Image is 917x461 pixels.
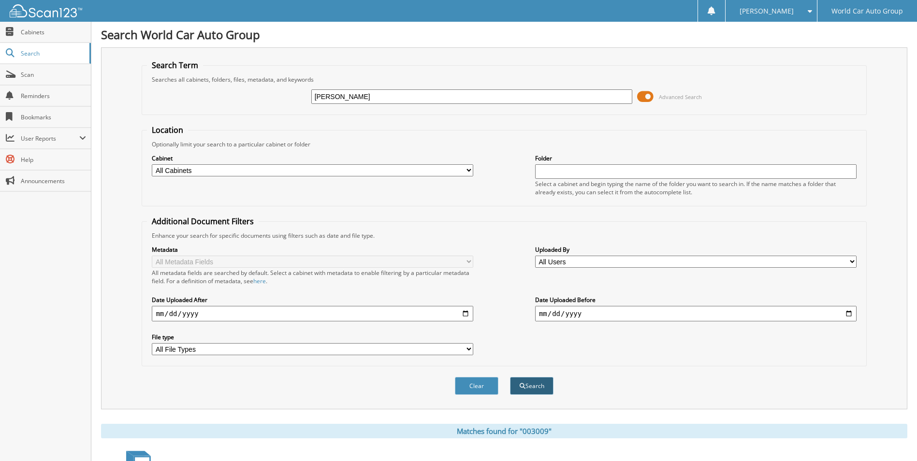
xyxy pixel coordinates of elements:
span: Scan [21,71,86,79]
span: Advanced Search [659,93,702,101]
label: Date Uploaded After [152,296,473,304]
div: Enhance your search for specific documents using filters such as date and file type. [147,231,861,240]
button: Search [510,377,553,395]
div: Searches all cabinets, folders, files, metadata, and keywords [147,75,861,84]
span: World Car Auto Group [831,8,903,14]
label: Date Uploaded Before [535,296,857,304]
label: Uploaded By [535,245,857,254]
legend: Location [147,125,188,135]
a: here [253,277,266,285]
div: All metadata fields are searched by default. Select a cabinet with metadata to enable filtering b... [152,269,473,285]
input: start [152,306,473,321]
span: Bookmarks [21,113,86,121]
span: Help [21,156,86,164]
button: Clear [455,377,498,395]
label: File type [152,333,473,341]
iframe: Chat Widget [869,415,917,461]
span: Search [21,49,85,58]
label: Folder [535,154,857,162]
label: Metadata [152,245,473,254]
span: Announcements [21,177,86,185]
span: User Reports [21,134,79,143]
h1: Search World Car Auto Group [101,27,907,43]
div: Optionally limit your search to a particular cabinet or folder [147,140,861,148]
span: [PERSON_NAME] [740,8,794,14]
img: scan123-logo-white.svg [10,4,82,17]
span: Cabinets [21,28,86,36]
legend: Additional Document Filters [147,216,259,227]
div: Select a cabinet and begin typing the name of the folder you want to search in. If the name match... [535,180,857,196]
label: Cabinet [152,154,473,162]
div: Matches found for "003009" [101,424,907,438]
legend: Search Term [147,60,203,71]
input: end [535,306,857,321]
span: Reminders [21,92,86,100]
